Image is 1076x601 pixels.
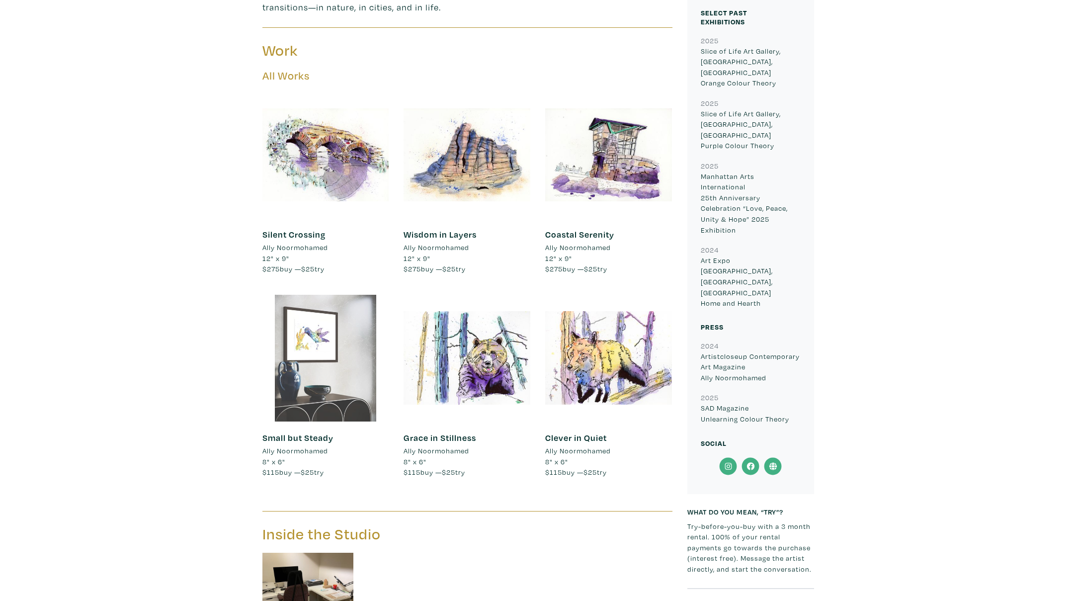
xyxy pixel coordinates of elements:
a: Ally Noormohamed [262,445,389,456]
a: Grace in Stillness [404,432,476,443]
span: 12" x 9" [262,254,289,263]
span: $115 [545,467,562,477]
span: buy — try [262,264,325,273]
span: $25 [583,467,597,477]
span: $115 [262,467,279,477]
a: Ally Noormohamed [545,445,672,456]
p: Manhattan Arts International 25th Anniversary Celebration “Love, Peace, Unity & Hope” 2025 Exhibi... [701,171,801,236]
p: Slice of Life Art Gallery, [GEOGRAPHIC_DATA], [GEOGRAPHIC_DATA] Purple Colour Theory [701,108,801,151]
span: 12" x 9" [545,254,572,263]
span: $25 [301,264,315,273]
span: buy — try [404,467,465,477]
small: 2024 [701,245,719,255]
span: $25 [442,264,456,273]
p: SAD Magazine Unlearning Colour Theory [701,403,801,424]
span: $275 [262,264,280,273]
a: Clever in Quiet [545,432,607,443]
a: Wisdom in Layers [404,229,477,240]
h5: All Works [262,69,672,83]
small: Social [701,438,727,448]
p: Slice of Life Art Gallery, [GEOGRAPHIC_DATA], [GEOGRAPHIC_DATA] Orange Colour Theory [701,46,801,88]
li: Ally Noormohamed [262,242,328,253]
li: Ally Noormohamed [262,445,328,456]
h3: Work [262,41,460,60]
small: 2025 [701,36,719,45]
a: Ally Noormohamed [262,242,389,253]
small: 2024 [701,341,719,350]
span: 8" x 6" [404,457,426,466]
h3: Inside the Studio [262,525,460,544]
small: Select Past Exhibitions [701,8,747,26]
span: $115 [404,467,420,477]
span: $275 [545,264,563,273]
li: Ally Noormohamed [545,445,611,456]
span: buy — try [545,264,607,273]
a: Ally Noormohamed [404,242,530,253]
p: Try-before-you-buy with a 3 month rental. 100% of your rental payments go towards the purchase (i... [687,521,814,575]
p: Artistcloseup Contemporary Art Magazine Ally Noormohamed [701,351,801,383]
span: 12" x 9" [404,254,430,263]
li: Ally Noormohamed [545,242,611,253]
small: 2025 [701,161,719,171]
a: Ally Noormohamed [545,242,672,253]
h6: What do you mean, “try”? [687,508,814,516]
small: 2025 [701,393,719,402]
a: Ally Noormohamed [404,445,530,456]
span: buy — try [262,467,324,477]
a: Small but Steady [262,432,333,443]
p: Art Expo [GEOGRAPHIC_DATA], [GEOGRAPHIC_DATA], [GEOGRAPHIC_DATA] Home and Hearth [701,255,801,309]
a: Coastal Serenity [545,229,614,240]
li: Ally Noormohamed [404,242,469,253]
span: $25 [584,264,597,273]
small: Press [701,322,724,332]
span: buy — try [545,467,607,477]
span: $25 [301,467,314,477]
span: $25 [442,467,455,477]
a: Silent Crossing [262,229,326,240]
span: 8" x 6" [545,457,568,466]
small: 2025 [701,98,719,108]
span: $275 [404,264,421,273]
span: 8" x 6" [262,457,285,466]
li: Ally Noormohamed [404,445,469,456]
span: buy — try [404,264,466,273]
